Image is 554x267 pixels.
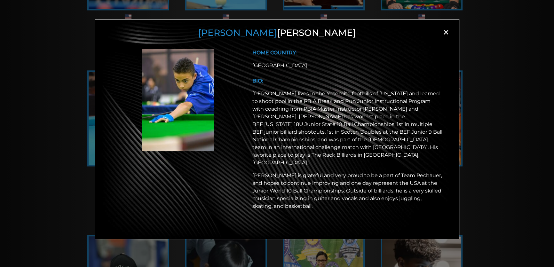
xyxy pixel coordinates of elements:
[252,90,443,167] p: [PERSON_NAME] lives in the Yosemite foothills of [US_STATE] and learned to shoot pool in the PBIA...
[103,27,451,38] h3: [PERSON_NAME]
[198,27,277,38] span: [PERSON_NAME]
[252,50,297,56] b: HOME COUNTRY:
[252,172,443,210] p: [PERSON_NAME] is grateful and very proud to be a part of Team Pechauer, and hopes to continue imp...
[441,27,451,37] span: ×
[142,49,214,151] img: Ezra Seymour
[252,62,443,69] div: [GEOGRAPHIC_DATA]
[252,78,263,84] b: BIO:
